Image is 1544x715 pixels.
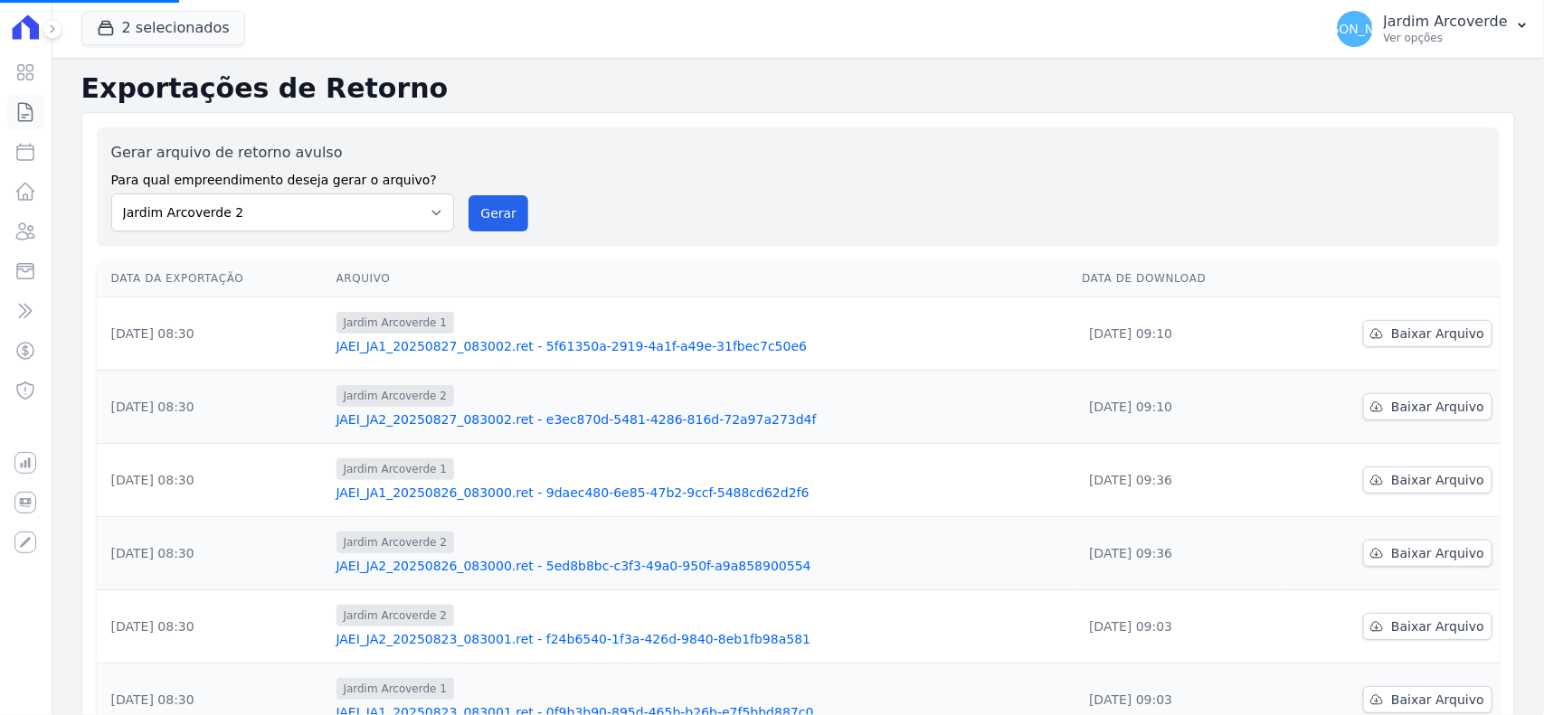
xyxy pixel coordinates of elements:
[81,11,245,45] button: 2 selecionados
[469,195,528,231] button: Gerar
[97,371,329,444] td: [DATE] 08:30
[336,532,455,553] span: Jardim Arcoverde 2
[336,605,455,626] span: Jardim Arcoverde 2
[1363,540,1492,567] a: Baixar Arquivo
[336,458,455,480] span: Jardim Arcoverde 1
[1391,471,1484,489] span: Baixar Arquivo
[1363,320,1492,347] a: Baixar Arquivo
[1391,691,1484,709] span: Baixar Arquivo
[1075,297,1284,371] td: [DATE] 09:10
[1391,617,1484,635] span: Baixar Arquivo
[1391,398,1484,416] span: Baixar Arquivo
[97,444,329,517] td: [DATE] 08:30
[1075,590,1284,663] td: [DATE] 09:03
[1363,466,1492,494] a: Baixar Arquivo
[1075,260,1284,297] th: Data de Download
[111,142,455,164] label: Gerar arquivo de retorno avulso
[1391,325,1484,343] span: Baixar Arquivo
[111,164,455,190] label: Para qual empreendimento deseja gerar o arquivo?
[336,557,1068,575] a: JAEI_JA2_20250826_083000.ret - 5ed8b8bc-c3f3-49a0-950f-a9a858900554
[1363,393,1492,420] a: Baixar Arquivo
[1384,31,1508,45] p: Ver opções
[336,630,1068,648] a: JAEI_JA2_20250823_083001.ret - f24b6540-1f3a-426d-9840-8eb1fb98a581
[1075,517,1284,590] td: [DATE] 09:36
[336,312,455,334] span: Jardim Arcoverde 1
[97,297,329,371] td: [DATE] 08:30
[1363,686,1492,713] a: Baixar Arquivo
[97,590,329,663] td: [DATE] 08:30
[1302,23,1407,35] span: [PERSON_NAME]
[336,484,1068,502] a: JAEI_JA1_20250826_083000.ret - 9daec480-6e85-47b2-9ccf-5488cd62d2f6
[1384,13,1508,31] p: Jardim Arcoverde
[336,385,455,407] span: Jardim Arcoverde 2
[329,260,1075,297] th: Arquivo
[1322,4,1544,54] button: [PERSON_NAME] Jardim Arcoverde Ver opções
[97,260,329,297] th: Data da Exportação
[1075,444,1284,517] td: [DATE] 09:36
[1075,371,1284,444] td: [DATE] 09:10
[97,517,329,590] td: [DATE] 08:30
[1363,613,1492,640] a: Baixar Arquivo
[81,72,1515,105] h2: Exportações de Retorno
[336,410,1068,428] a: JAEI_JA2_20250827_083002.ret - e3ec870d-5481-4286-816d-72a97a273d4f
[1391,544,1484,562] span: Baixar Arquivo
[336,678,455,700] span: Jardim Arcoverde 1
[336,337,1068,355] a: JAEI_JA1_20250827_083002.ret - 5f61350a-2919-4a1f-a49e-31fbec7c50e6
